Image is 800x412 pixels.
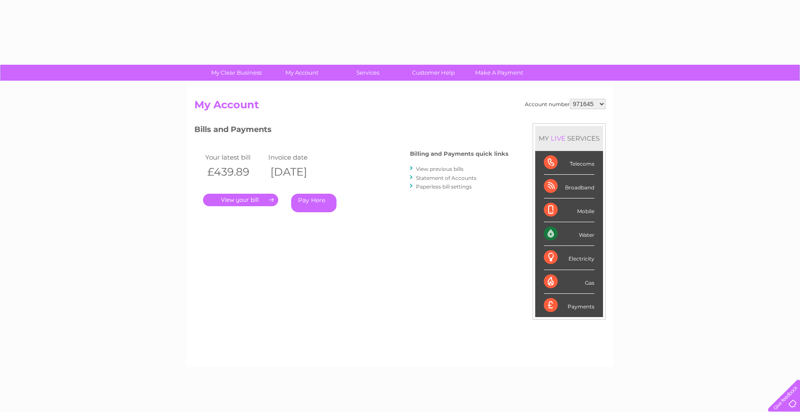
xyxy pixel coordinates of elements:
[194,123,508,138] h3: Bills and Payments
[416,183,472,190] a: Paperless bill settings
[194,99,606,115] h2: My Account
[266,163,329,181] th: [DATE]
[416,166,463,172] a: View previous bills
[535,126,603,151] div: MY SERVICES
[203,194,278,206] a: .
[291,194,337,212] a: Pay Here
[544,222,594,246] div: Water
[544,270,594,294] div: Gas
[525,99,606,109] div: Account number
[544,198,594,222] div: Mobile
[544,175,594,198] div: Broadband
[544,246,594,270] div: Electricity
[266,151,329,163] td: Invoice date
[544,294,594,317] div: Payments
[549,134,567,142] div: LIVE
[203,163,266,181] th: £439.89
[267,65,338,81] a: My Account
[332,65,403,81] a: Services
[203,151,266,163] td: Your latest bill
[201,65,272,81] a: My Clear Business
[544,151,594,175] div: Telecoms
[463,65,535,81] a: Make A Payment
[416,175,476,181] a: Statement of Accounts
[398,65,469,81] a: Customer Help
[410,151,508,157] h4: Billing and Payments quick links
